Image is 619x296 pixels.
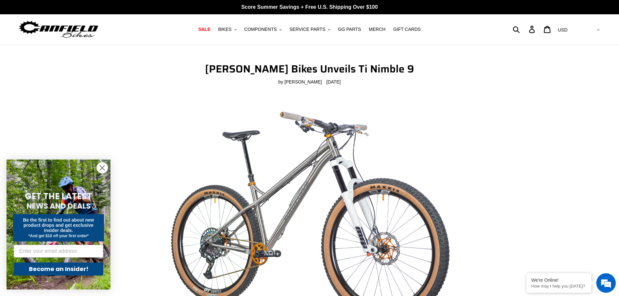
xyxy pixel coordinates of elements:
button: Close dialog [97,162,108,174]
img: Canfield Bikes [18,19,99,40]
span: GET THE LATEST [25,190,92,202]
p: How may I help you today? [531,284,587,289]
a: GG PARTS [335,25,364,34]
button: BIKES [215,25,239,34]
h1: [PERSON_NAME] Bikes Unveils Ti Nimble 9 [163,63,456,75]
a: SALE [195,25,213,34]
div: We're Online! [531,277,587,283]
span: COMPONENTS [244,27,277,32]
span: GG PARTS [338,27,361,32]
button: SERVICE PARTS [286,25,333,34]
span: NEWS AND DEALS [27,201,91,211]
input: Enter your email address [14,245,103,258]
span: SALE [198,27,210,32]
button: COMPONENTS [241,25,285,34]
span: Be the first to find out about new product drops and get exclusive insider deals. [23,217,94,233]
input: Search [516,22,533,36]
span: SERVICE PARTS [290,27,325,32]
span: BIKES [218,27,231,32]
a: MERCH [366,25,389,34]
span: by [PERSON_NAME] [278,79,322,85]
button: Become an Insider! [14,263,103,276]
a: GIFT CARDS [390,25,424,34]
span: MERCH [369,27,385,32]
span: *And get $10 off your first order* [28,234,88,238]
time: [DATE] [326,79,341,84]
span: GIFT CARDS [393,27,421,32]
